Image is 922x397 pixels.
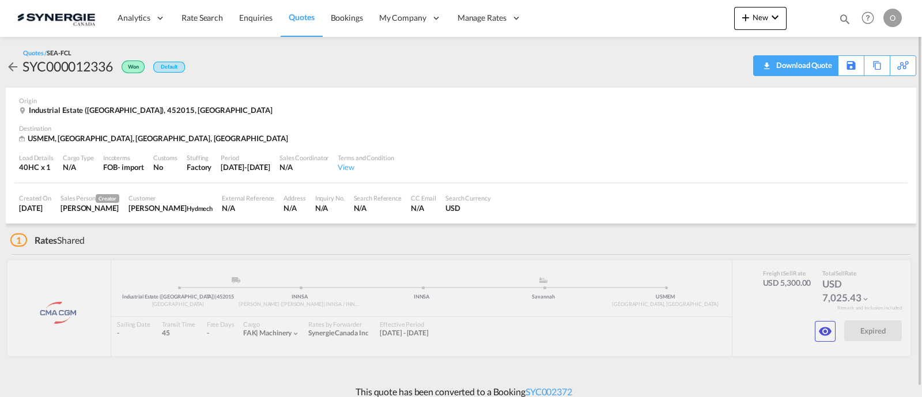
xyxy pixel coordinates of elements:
div: Shared [10,234,85,247]
span: 1 [10,233,27,247]
span: New [739,13,782,22]
div: 40HC x 1 [19,162,54,172]
div: Sales Coordinator [279,153,328,162]
div: Terms and Condition [338,153,394,162]
div: Factory Stuffing [187,162,211,172]
div: Sales Person [61,194,119,203]
div: Origin [19,96,903,105]
div: O [883,9,902,27]
div: Quote PDF is not available at this time [759,56,832,74]
span: Rates [35,235,58,245]
span: Enquiries [239,13,273,22]
div: 12 Jun 2025 [19,203,51,213]
div: View [338,162,394,172]
span: Help [858,8,878,28]
a: SYC002372 [526,386,572,397]
div: N/A [63,162,94,172]
div: N/A [354,203,402,213]
span: Bookings [331,13,363,22]
div: FOB [103,162,118,172]
div: No [153,162,177,172]
span: Quotes [289,12,314,22]
div: Won [113,57,148,75]
div: Download Quote [773,56,832,74]
span: Won [128,63,142,74]
span: My Company [379,12,426,24]
div: Destination [19,124,903,133]
md-icon: icon-chevron-down [768,10,782,24]
div: USMEM, Memphis, TN, North America [19,133,291,144]
div: Customs [153,153,177,162]
span: Hydmech [187,205,213,212]
div: CC Email [411,194,436,202]
div: Cargo Type [63,153,94,162]
div: USD [445,203,491,213]
span: Rate Search [182,13,223,22]
div: Download Quote [759,56,832,74]
div: External Reference [222,194,274,202]
div: N/A [284,203,305,213]
span: SEA-FCL [47,49,71,56]
div: Quotes /SEA-FCL [23,48,71,57]
div: Search Reference [354,194,402,202]
div: SYC000012336 [22,57,113,75]
span: Industrial Estate ([GEOGRAPHIC_DATA]), 452015, [GEOGRAPHIC_DATA] [29,105,273,115]
div: Jodee Grant [129,203,213,213]
div: Save As Template [838,56,864,75]
div: Search Currency [445,194,491,202]
md-icon: icon-eye [818,324,832,338]
md-icon: icon-plus 400-fg [739,10,753,24]
div: Inquiry No. [315,194,345,202]
div: Created On [19,194,51,202]
div: Default [153,62,185,73]
div: Incoterms [103,153,144,162]
md-icon: icon-arrow-left [6,60,20,74]
div: icon-arrow-left [6,57,22,75]
div: N/A [279,162,328,172]
div: Customer [129,194,213,202]
md-icon: icon-download [759,58,773,66]
div: Load Details [19,153,54,162]
div: Adriana Groposila [61,203,119,213]
div: Industrial Estate (Indore), 452015, India [19,105,275,115]
div: icon-magnify [838,13,851,30]
div: 30 Jun 2025 [221,162,270,172]
img: 1f56c880d42311ef80fc7dca854c8e59.png [17,5,95,31]
div: N/A [411,203,436,213]
md-icon: icon-magnify [838,13,851,25]
div: N/A [222,203,274,213]
div: N/A [315,203,345,213]
div: Help [858,8,883,29]
div: Address [284,194,305,202]
button: icon-plus 400-fgNewicon-chevron-down [734,7,787,30]
span: Analytics [118,12,150,24]
div: - import [118,162,144,172]
button: icon-eye [815,321,836,342]
span: Manage Rates [458,12,507,24]
div: Period [221,153,270,162]
div: Stuffing [187,153,211,162]
span: Creator [96,194,119,203]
